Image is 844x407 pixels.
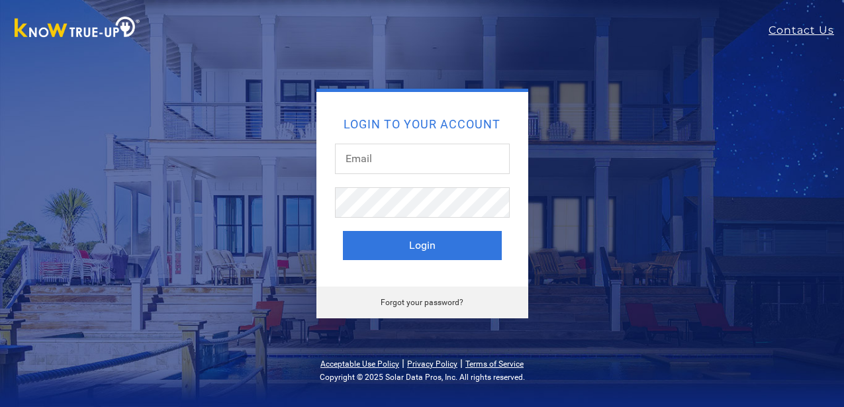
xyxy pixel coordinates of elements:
span: | [402,357,404,369]
button: Login [343,231,502,260]
a: Terms of Service [465,359,524,369]
h2: Login to your account [343,118,502,130]
a: Contact Us [769,23,844,38]
a: Acceptable Use Policy [320,359,399,369]
img: Know True-Up [8,14,147,44]
a: Forgot your password? [381,298,463,307]
input: Email [335,144,510,174]
span: | [460,357,463,369]
a: Privacy Policy [407,359,457,369]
